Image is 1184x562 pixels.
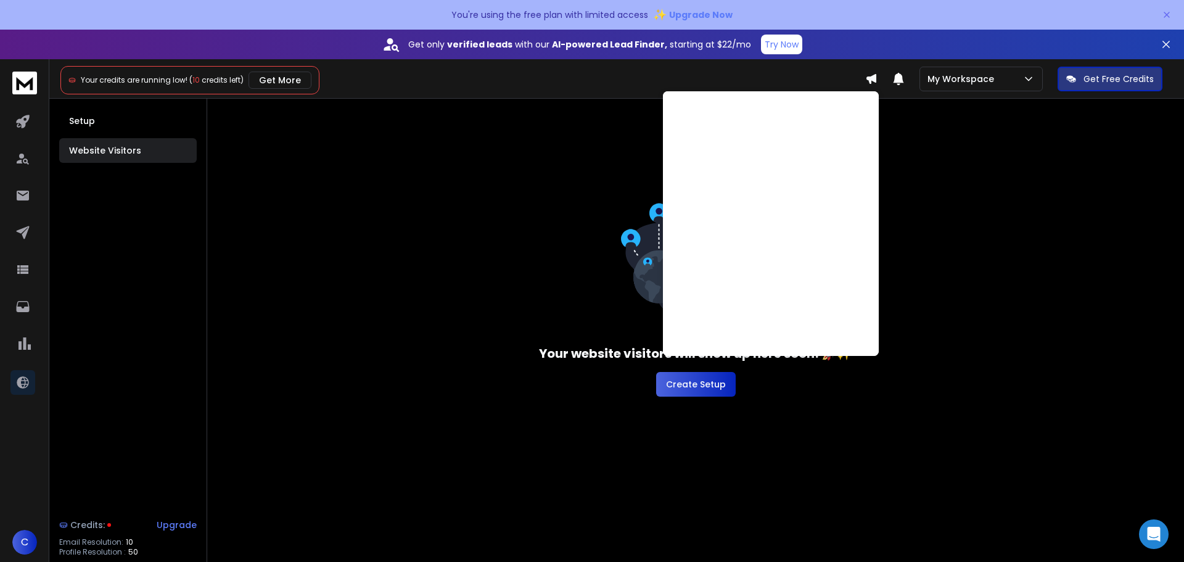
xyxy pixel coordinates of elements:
[653,6,667,23] span: ✨
[12,530,37,555] button: C
[761,35,802,54] button: Try Now
[189,75,244,85] span: ( credits left)
[552,38,667,51] strong: AI-powered Lead Finder,
[1083,73,1154,85] p: Get Free Credits
[12,72,37,94] img: logo
[539,345,852,362] h3: Your website visitors will show up here soon! 🚀✨
[653,2,733,27] button: ✨Upgrade Now
[765,38,799,51] p: Try Now
[128,547,138,557] span: 50
[656,372,736,397] button: Create Setup
[249,72,311,89] button: Get More
[81,75,187,85] span: Your credits are running low!
[70,519,105,531] span: Credits:
[447,38,512,51] strong: verified leads
[1058,67,1162,91] button: Get Free Credits
[59,537,123,547] p: Email Resolution:
[408,38,751,51] p: Get only with our starting at $22/mo
[59,513,197,537] a: Credits:Upgrade
[192,75,200,85] span: 10
[451,9,648,21] p: You're using the free plan with limited access
[669,9,733,21] span: Upgrade Now
[927,73,999,85] p: My Workspace
[59,138,197,163] button: Website Visitors
[157,519,197,531] div: Upgrade
[59,109,197,133] button: Setup
[1139,519,1169,549] div: Open Intercom Messenger
[59,547,126,557] p: Profile Resolution :
[126,537,133,547] span: 10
